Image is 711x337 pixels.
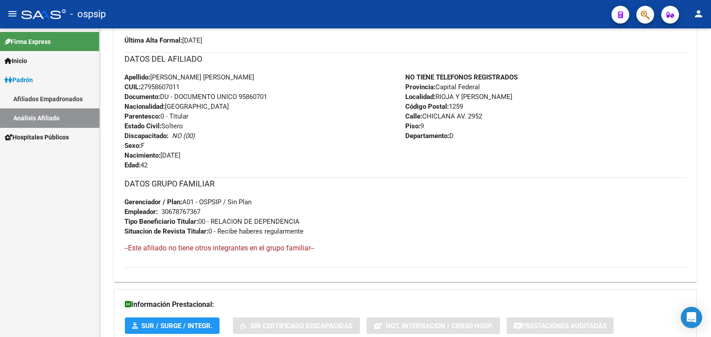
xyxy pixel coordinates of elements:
[124,122,161,130] strong: Estado Civil:
[4,37,51,47] span: Firma Express
[405,122,420,130] strong: Piso:
[124,53,686,65] h3: DATOS DEL AFILIADO
[124,36,182,44] strong: Última Alta Formal:
[233,317,360,334] button: Sin Certificado Discapacidad
[405,103,449,111] strong: Código Postal:
[124,73,150,81] strong: Apellido:
[4,56,27,66] span: Inicio
[7,8,18,19] mat-icon: menu
[4,75,33,85] span: Padrón
[124,161,148,169] span: 42
[4,132,69,142] span: Hospitales Públicos
[124,142,144,150] span: F
[172,132,195,140] i: NO (00)
[124,122,183,130] span: Soltero
[124,151,180,159] span: [DATE]
[405,83,480,91] span: Capital Federal
[681,307,702,328] div: Open Intercom Messenger
[124,218,300,226] span: 00 - RELACION DE DEPENDENCIA
[141,322,212,330] span: SUR / SURGE / INTEGR.
[124,73,254,81] span: [PERSON_NAME] [PERSON_NAME]
[124,198,252,206] span: A01 - OSPSIP / Sin Plan
[405,132,454,140] span: D
[124,142,141,150] strong: Sexo:
[405,93,512,101] span: RIOJA Y [PERSON_NAME]
[124,198,182,206] strong: Gerenciador / Plan:
[405,112,422,120] strong: Calle:
[405,73,518,81] strong: NO TIENE TELEFONOS REGISTRADOS
[507,317,614,334] button: Prestaciones Auditadas
[124,218,198,226] strong: Tipo Beneficiario Titular:
[124,243,686,253] h4: --Este afiliado no tiene otros integrantes en el grupo familiar--
[124,103,165,111] strong: Nacionalidad:
[161,207,200,217] div: 30678767367
[124,83,140,91] strong: CUIL:
[124,93,160,101] strong: Documento:
[250,322,353,330] span: Sin Certificado Discapacidad
[405,93,435,101] strong: Localidad:
[405,112,482,120] span: CHICLANA AV. 2952
[124,112,160,120] strong: Parentesco:
[124,178,686,190] h3: DATOS GRUPO FAMILIAR
[405,132,449,140] strong: Departamento:
[124,103,229,111] span: [GEOGRAPHIC_DATA]
[124,112,188,120] span: 0 - Titular
[124,83,180,91] span: 27958607011
[693,8,704,19] mat-icon: person
[124,227,208,235] strong: Situacion de Revista Titular:
[124,93,267,101] span: DU - DOCUMENTO UNICO 95860701
[124,161,140,169] strong: Edad:
[367,317,500,334] button: Not. Internacion / Censo Hosp.
[521,322,607,330] span: Prestaciones Auditadas
[124,227,304,235] span: 0 - Recibe haberes regularmente
[405,83,435,91] strong: Provincia:
[124,36,202,44] span: [DATE]
[124,132,168,140] strong: Discapacitado:
[124,208,158,216] strong: Empleador:
[405,122,424,130] span: 9
[70,4,106,24] span: - ospsip
[125,298,686,311] h3: Información Prestacional:
[405,103,463,111] span: 1259
[386,322,493,330] span: Not. Internacion / Censo Hosp.
[124,151,160,159] strong: Nacimiento:
[125,317,220,334] button: SUR / SURGE / INTEGR.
